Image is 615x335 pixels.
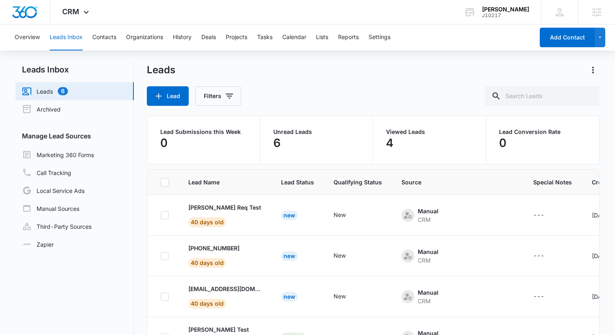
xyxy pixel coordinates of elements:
[482,6,529,13] div: account name
[533,251,544,261] div: ---
[418,207,438,215] div: Manual
[499,136,506,149] p: 0
[188,285,262,293] p: [EMAIL_ADDRESS][DOMAIN_NAME]
[50,24,83,50] button: Leads Inbox
[257,24,273,50] button: Tasks
[92,24,116,50] button: Contacts
[15,131,134,141] h3: Manage Lead Sources
[188,244,240,252] p: [PHONE_NUMBER]
[281,251,298,261] div: New
[147,86,189,106] button: Lead
[226,24,247,50] button: Projects
[22,186,85,195] a: Local Service Ads
[188,258,226,268] span: 40 days old
[334,251,360,261] div: - - Select to Edit Field
[22,204,79,213] a: Manual Sources
[401,178,514,186] span: Source
[281,293,298,300] a: New
[338,24,359,50] button: Reports
[188,299,226,309] span: 40 days old
[592,292,614,301] div: [DATE]
[401,247,453,265] div: - - Select to Edit Field
[334,292,346,300] div: New
[188,325,249,334] p: [PERSON_NAME] Test
[15,24,40,50] button: Overview
[281,210,298,220] div: New
[533,292,544,302] div: ---
[587,63,600,77] button: Actions
[201,24,216,50] button: Deals
[62,7,79,16] span: CRM
[22,104,61,114] a: Archived
[386,136,393,149] p: 4
[22,221,92,231] a: Third-Party Sources
[126,24,163,50] button: Organizations
[273,136,281,149] p: 6
[334,210,346,219] div: New
[499,129,586,135] p: Lead Conversion Rate
[281,292,298,302] div: New
[173,24,192,50] button: History
[188,244,262,266] a: [PHONE_NUMBER]40 days old
[281,178,314,186] span: Lead Status
[592,252,614,260] div: [DATE]
[160,136,168,149] p: 0
[540,28,595,47] button: Add Contact
[533,251,559,261] div: - - Select to Edit Field
[188,285,262,307] a: [EMAIL_ADDRESS][DOMAIN_NAME]40 days old
[22,86,68,96] a: Leads6
[334,178,382,186] span: Qualifying Status
[281,252,298,259] a: New
[15,63,134,76] h2: Leads Inbox
[401,288,453,305] div: - - Select to Edit Field
[334,251,346,260] div: New
[401,207,453,224] div: - - Select to Edit Field
[281,212,298,219] a: New
[188,203,262,226] a: [PERSON_NAME] Req Test40 days old
[418,247,438,256] div: Manual
[334,292,360,302] div: - - Select to Edit Field
[369,24,390,50] button: Settings
[592,211,614,219] div: [DATE]
[22,150,94,160] a: Marketing 360 Forms
[195,86,241,106] button: Filters
[282,24,306,50] button: Calendar
[160,129,247,135] p: Lead Submissions this Week
[188,203,261,212] p: [PERSON_NAME] Req Test
[334,210,360,220] div: - - Select to Edit Field
[482,13,529,18] div: account id
[273,129,360,135] p: Unread Leads
[418,297,438,305] div: CRM
[418,215,438,224] div: CRM
[418,256,438,265] div: CRM
[188,217,226,227] span: 40 days old
[22,168,71,177] a: Call Tracking
[533,292,559,302] div: - - Select to Edit Field
[592,178,614,186] span: Created
[533,210,544,220] div: ---
[386,129,473,135] p: Viewed Leads
[147,64,175,76] h1: Leads
[485,86,600,106] input: Search Leads
[188,178,262,186] span: Lead Name
[418,288,438,297] div: Manual
[22,240,54,249] a: Zapier
[533,210,559,220] div: - - Select to Edit Field
[316,24,328,50] button: Lists
[533,178,572,186] span: Special Notes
